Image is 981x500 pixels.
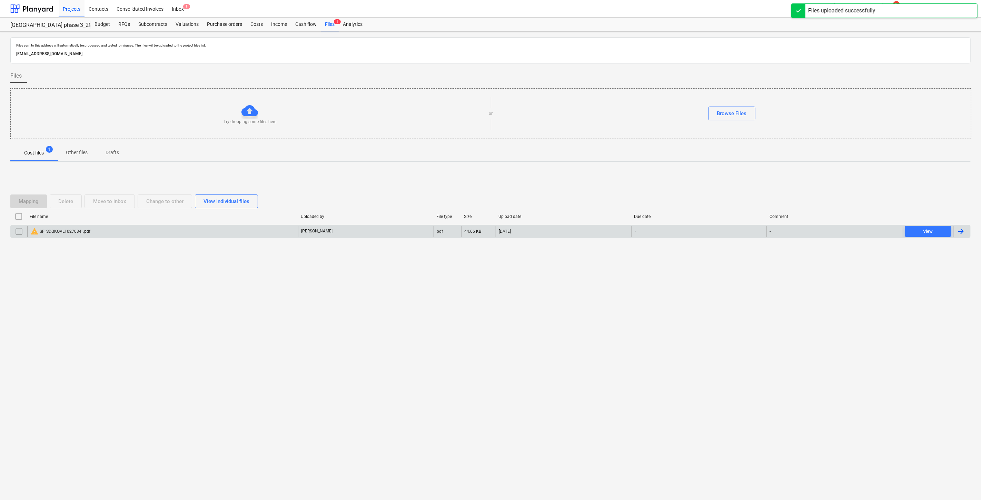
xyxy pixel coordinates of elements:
a: Files1 [321,18,339,31]
div: pdf [437,229,443,234]
button: View [905,226,951,237]
a: Subcontracts [134,18,171,31]
a: Costs [246,18,267,31]
a: RFQs [114,18,134,31]
div: Size [464,214,493,219]
div: Due date [634,214,764,219]
div: Files uploaded successfully [808,7,875,15]
div: File name [30,214,295,219]
span: Files [10,72,22,80]
div: Try dropping some files hereorBrowse Files [10,88,971,139]
div: Comment [770,214,900,219]
a: Budget [90,18,114,31]
p: [EMAIL_ADDRESS][DOMAIN_NAME] [16,50,965,58]
a: Purchase orders [203,18,246,31]
button: Browse Files [708,107,755,120]
iframe: Chat Widget [947,467,981,500]
span: 1 [46,146,53,153]
p: [PERSON_NAME] [301,228,333,234]
div: File type [436,214,458,219]
p: or [489,111,493,117]
div: Files [321,18,339,31]
div: View [923,228,933,236]
div: SF_SDGKOVL1027034_.pdf [30,227,90,236]
div: [GEOGRAPHIC_DATA] phase 3_2901993/2901994/2901995 [10,22,82,29]
a: Valuations [171,18,203,31]
a: Cash flow [291,18,321,31]
button: View individual files [195,194,258,208]
p: Cost files [24,149,44,157]
div: Upload date [498,214,628,219]
div: Uploaded by [301,214,431,219]
div: 44.66 KB [464,229,481,234]
p: Other files [66,149,88,156]
a: Analytics [339,18,367,31]
p: Files sent to this address will automatically be processed and tested for viruses. The files will... [16,43,965,48]
div: View individual files [204,197,249,206]
p: Drafts [104,149,121,156]
p: Try dropping some files here [224,119,276,125]
div: Browse Files [717,109,747,118]
span: 1 [183,4,190,9]
div: [DATE] [499,229,511,234]
span: warning [30,227,39,236]
div: - [770,229,771,234]
span: - [634,228,637,234]
a: Income [267,18,291,31]
span: 1 [334,19,341,24]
